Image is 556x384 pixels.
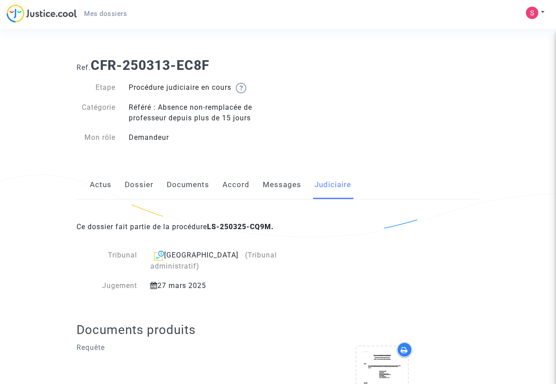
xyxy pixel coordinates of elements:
b: CFR-250313-EC8F [91,58,209,73]
a: Actus [90,170,111,200]
div: Mon rôle [70,132,122,143]
span: Ref. [77,63,91,72]
div: Référé : Absence non-remplacée de professeur depuis plus de 15 jours [122,102,278,123]
a: Judiciaire [314,170,351,200]
p: Requête [77,342,272,353]
a: Mes dossiers [77,7,134,20]
a: Documents [167,170,209,200]
div: Procédure judiciaire en cours [122,82,278,93]
span: Ce dossier fait partie de la procédure [77,223,274,231]
div: Jugement [77,280,144,291]
img: ACg8ocJEGIAYeyig5jUF_Y-gj23sJYy_Sn1WoB36WQEadgWhRlne5g=s96-c [526,7,538,19]
div: Etape [70,82,122,93]
img: jc-logo.svg [7,4,77,23]
a: Dossier [125,170,153,200]
div: Tribunal [77,250,144,272]
a: Messages [263,170,301,200]
b: LS-250325-CQ9M. [207,223,274,231]
div: [GEOGRAPHIC_DATA] [150,250,316,272]
span: Mes dossiers [84,10,127,18]
img: help.svg [236,83,246,93]
div: Catégorie [70,102,122,123]
div: Demandeur [122,132,278,143]
img: icon-archive.svg [154,250,164,261]
a: Accord [222,170,249,200]
div: 27 mars 2025 [144,280,323,291]
h2: Documents produits [77,322,479,338]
